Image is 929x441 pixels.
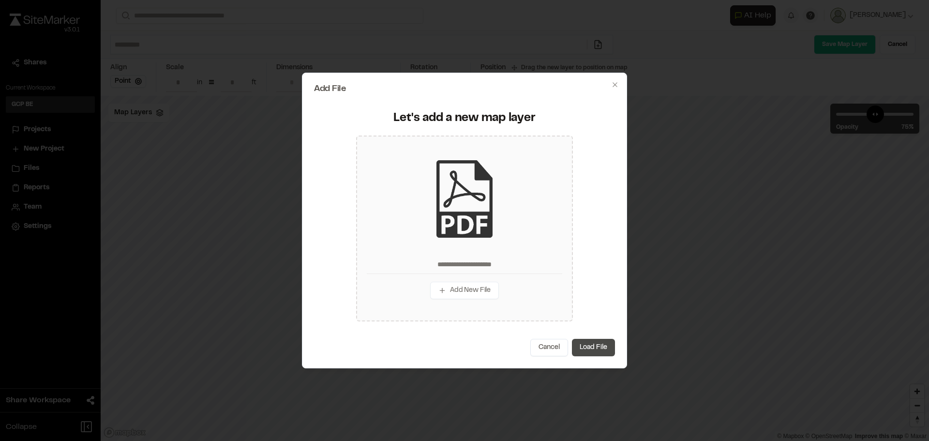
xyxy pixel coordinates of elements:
button: Cancel [530,339,568,356]
div: Let's add a new map layer [320,111,609,126]
button: Add New File [430,282,499,299]
button: Load File [572,339,615,356]
h2: Add File [314,85,615,93]
div: Add New File [356,136,573,321]
img: pdf_black_icon.png [426,160,503,238]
